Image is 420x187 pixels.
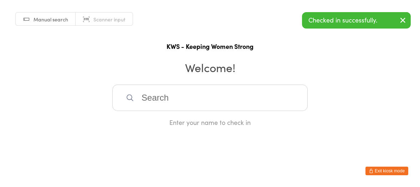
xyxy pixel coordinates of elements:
[112,118,308,127] div: Enter your name to check in
[93,16,126,23] span: Scanner input
[302,12,411,29] div: Checked in successfully.
[365,167,408,175] button: Exit kiosk mode
[112,85,308,111] input: Search
[34,16,68,23] span: Manual search
[7,42,413,51] h1: KWS - Keeping Women Strong
[7,59,413,75] h2: Welcome!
